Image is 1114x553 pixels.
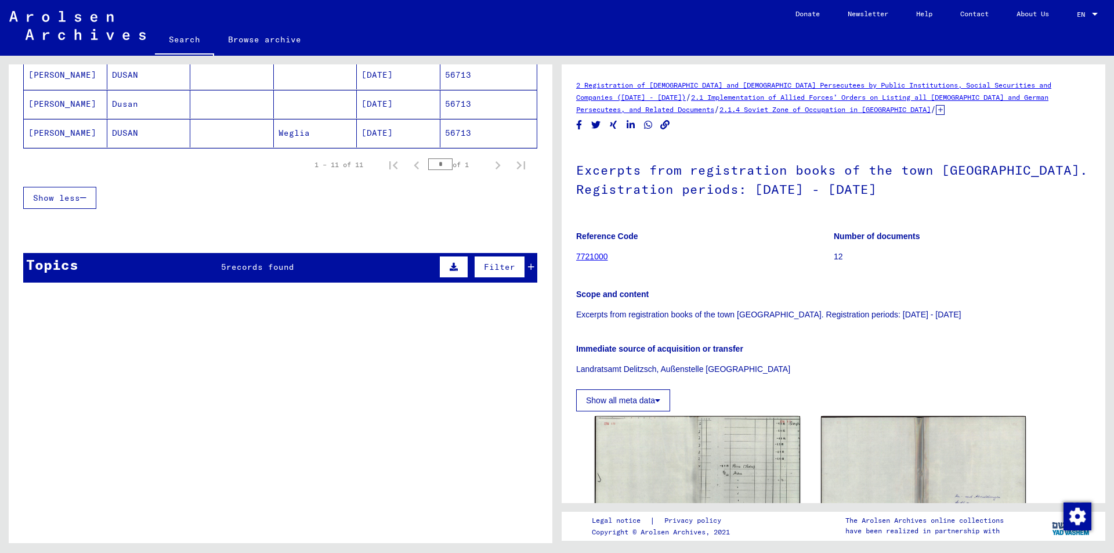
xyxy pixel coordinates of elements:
mat-cell: [PERSON_NAME] [24,61,107,89]
span: 5 [221,262,226,272]
a: Legal notice [592,515,650,527]
div: 1 – 11 of 11 [314,160,363,170]
img: yv_logo.png [1050,511,1093,540]
mat-cell: 56713 [440,61,537,89]
p: 12 [834,251,1091,263]
p: have been realized in partnership with [845,526,1004,536]
span: records found [226,262,294,272]
button: Copy link [659,118,671,132]
mat-cell: DUSAN [107,61,191,89]
a: 2.1.4 Soviet Zone of Occupation in [GEOGRAPHIC_DATA] [719,105,931,114]
span: / [686,92,691,102]
p: Excerpts from registration books of the town [GEOGRAPHIC_DATA]. Registration periods: [DATE] - [D... [576,309,1091,321]
p: The Arolsen Archives online collections [845,515,1004,526]
h1: Excerpts from registration books of the town [GEOGRAPHIC_DATA]. Registration periods: [DATE] - [D... [576,143,1091,214]
mat-cell: 56713 [440,119,537,147]
img: Change consent [1064,503,1091,530]
button: Last page [509,153,533,176]
button: Share on LinkedIn [625,118,637,132]
div: of 1 [428,159,486,170]
mat-cell: [DATE] [357,119,440,147]
mat-cell: 56713 [440,90,537,118]
button: Next page [486,153,509,176]
b: Immediate source of acquisition or transfer [576,344,743,353]
mat-cell: [DATE] [357,90,440,118]
span: Filter [484,262,515,272]
div: | [592,515,735,527]
span: EN [1077,10,1090,19]
button: Show all meta data [576,389,670,411]
span: Show less [33,193,80,203]
a: Privacy policy [655,515,735,527]
button: Share on Xing [607,118,620,132]
span: / [931,104,936,114]
button: Share on Facebook [573,118,585,132]
button: Filter [474,256,525,278]
b: Scope and content [576,290,649,299]
b: Reference Code [576,232,638,241]
a: Browse archive [214,26,315,53]
mat-cell: Dusan [107,90,191,118]
a: 2.1 Implementation of Allied Forces’ Orders on Listing all [DEMOGRAPHIC_DATA] and German Persecut... [576,93,1048,114]
p: Landratsamt Delitzsch, Außenstelle [GEOGRAPHIC_DATA] [576,363,1091,375]
button: Share on Twitter [590,118,602,132]
mat-cell: [PERSON_NAME] [24,119,107,147]
button: Share on WhatsApp [642,118,654,132]
span: / [714,104,719,114]
a: 7721000 [576,252,608,261]
b: Number of documents [834,232,920,241]
a: Search [155,26,214,56]
button: Previous page [405,153,428,176]
p: Copyright © Arolsen Archives, 2021 [592,527,735,537]
div: Topics [26,254,78,275]
mat-cell: DUSAN [107,119,191,147]
a: 2 Registration of [DEMOGRAPHIC_DATA] and [DEMOGRAPHIC_DATA] Persecutees by Public Institutions, S... [576,81,1051,102]
button: Show less [23,187,96,209]
button: First page [382,153,405,176]
mat-cell: [PERSON_NAME] [24,90,107,118]
img: Arolsen_neg.svg [9,11,146,40]
mat-cell: Weglia [274,119,357,147]
mat-cell: [DATE] [357,61,440,89]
